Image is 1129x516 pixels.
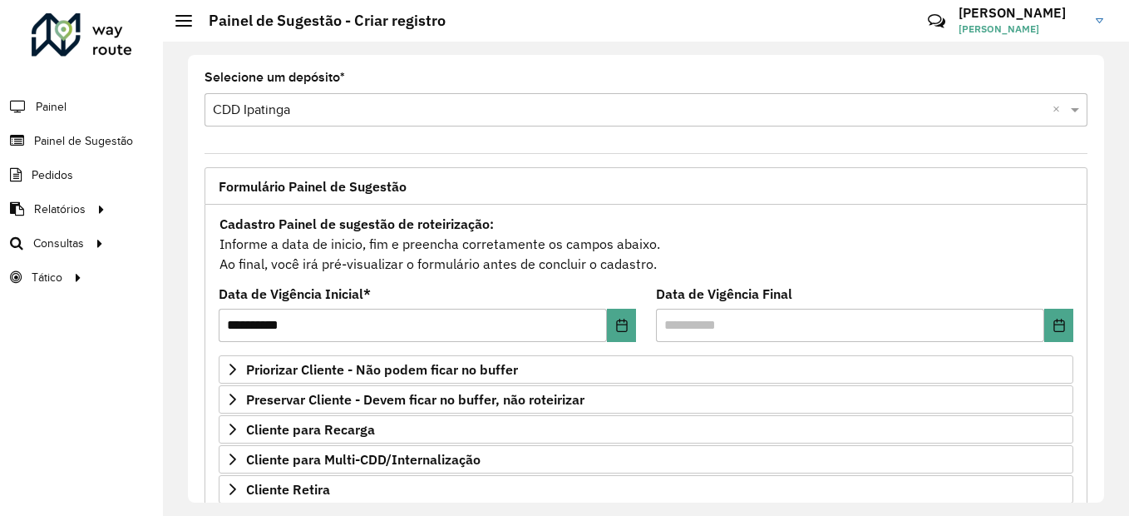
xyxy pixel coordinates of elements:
[656,284,792,304] label: Data de Vigência Final
[219,284,371,304] label: Data de Vigência Inicial
[219,213,1073,275] div: Informe a data de inicio, fim e preencha corretamente os campos abaixo. Ao final, você irá pré-vi...
[32,166,73,184] span: Pedidos
[1053,100,1067,120] span: Clear all
[192,12,446,30] h2: Painel de Sugestão - Criar registro
[959,5,1083,21] h3: [PERSON_NAME]
[246,363,518,376] span: Priorizar Cliente - Não podem ficar no buffer
[219,385,1073,414] a: Preservar Cliente - Devem ficar no buffer, não roteirizar
[219,216,494,232] strong: Cadastro Painel de sugestão de roteirização:
[32,269,62,286] span: Tático
[219,475,1073,504] a: Cliente Retira
[607,309,636,342] button: Choose Date
[219,415,1073,444] a: Cliente para Recarga
[219,355,1073,384] a: Priorizar Cliente - Não podem ficar no buffer
[246,453,481,466] span: Cliente para Multi-CDD/Internalização
[219,180,407,193] span: Formulário Painel de Sugestão
[919,3,954,39] a: Contato Rápido
[205,67,345,87] label: Selecione um depósito
[1044,309,1073,342] button: Choose Date
[34,201,86,218] span: Relatórios
[246,483,330,496] span: Cliente Retira
[34,132,133,150] span: Painel de Sugestão
[246,423,375,436] span: Cliente para Recarga
[219,445,1073,474] a: Cliente para Multi-CDD/Internalização
[959,22,1083,37] span: [PERSON_NAME]
[33,235,84,252] span: Consultas
[246,393,584,406] span: Preservar Cliente - Devem ficar no buffer, não roteirizar
[36,98,67,116] span: Painel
